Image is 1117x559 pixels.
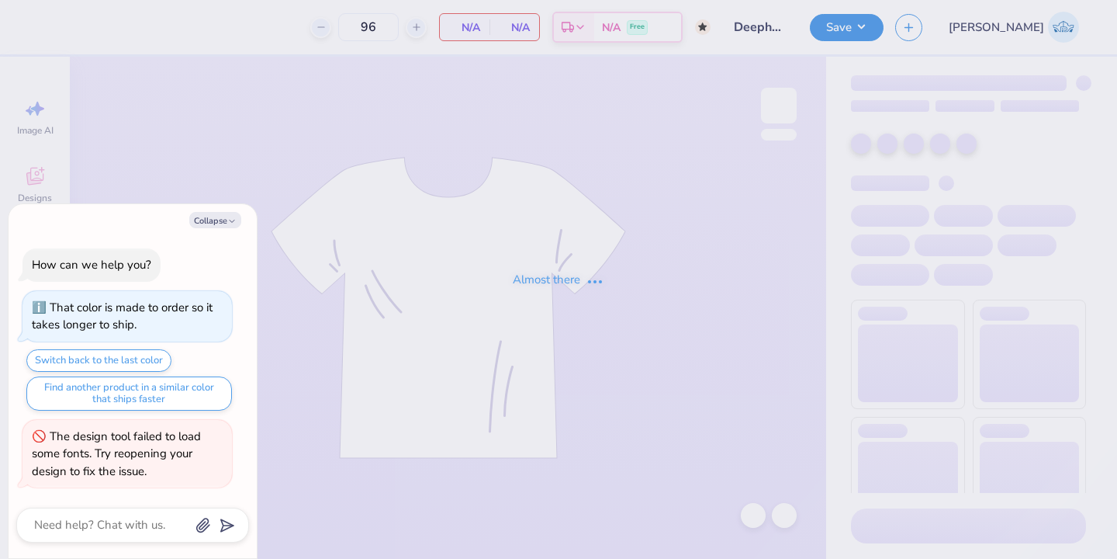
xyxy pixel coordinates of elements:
[26,349,171,372] button: Switch back to the last color
[26,377,232,411] button: Find another product in a similar color that ships faster
[189,212,241,228] button: Collapse
[513,271,604,289] div: Almost there
[32,429,201,479] div: The design tool failed to load some fonts. Try reopening your design to fix the issue.
[32,300,213,333] div: That color is made to order so it takes longer to ship.
[32,257,151,273] div: How can we help you?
